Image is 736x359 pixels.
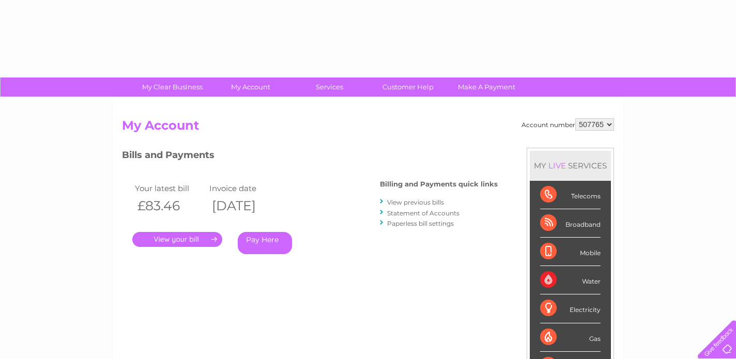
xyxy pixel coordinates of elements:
div: Mobile [540,238,601,266]
a: View previous bills [387,198,444,206]
a: My Account [208,77,294,97]
div: MY SERVICES [530,151,611,180]
td: Your latest bill [132,181,207,195]
div: Water [540,266,601,294]
a: Pay Here [238,232,292,254]
a: Services [287,77,372,97]
div: LIVE [546,161,568,170]
h3: Bills and Payments [122,148,498,166]
div: Electricity [540,294,601,323]
a: Make A Payment [444,77,529,97]
a: Statement of Accounts [387,209,459,217]
td: Invoice date [207,181,281,195]
h2: My Account [122,118,614,138]
div: Account number [522,118,614,131]
div: Broadband [540,209,601,238]
div: Gas [540,323,601,352]
div: Telecoms [540,181,601,209]
a: Customer Help [365,77,451,97]
a: My Clear Business [130,77,215,97]
th: £83.46 [132,195,207,216]
th: [DATE] [207,195,281,216]
h4: Billing and Payments quick links [380,180,498,188]
a: Paperless bill settings [387,220,454,227]
a: . [132,232,222,247]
